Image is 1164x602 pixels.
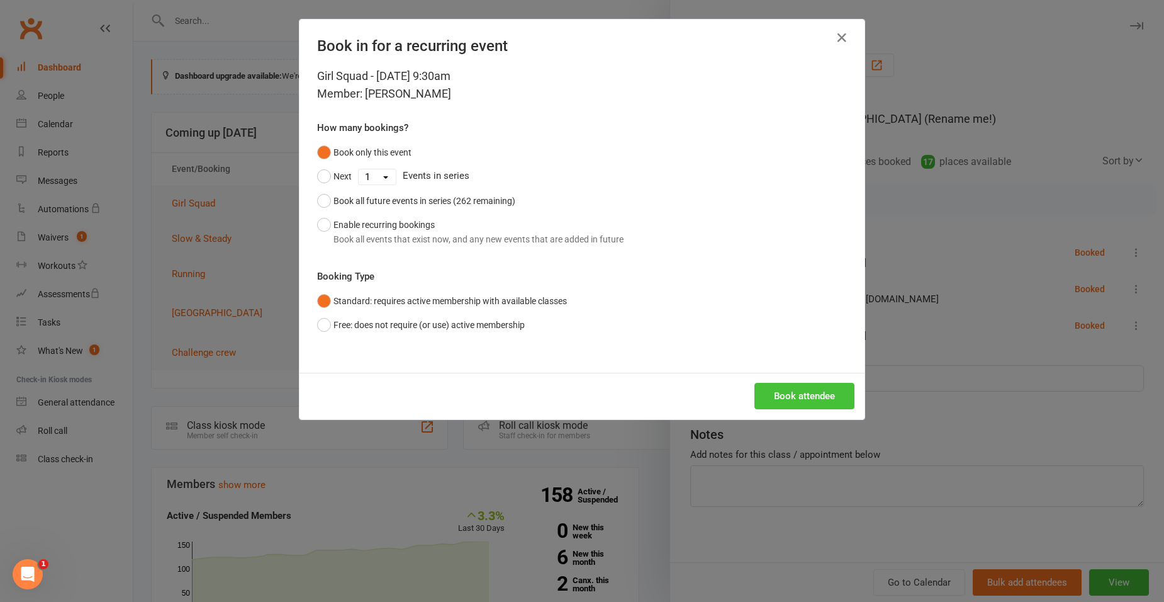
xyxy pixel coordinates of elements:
h4: Book in for a recurring event [317,37,847,55]
button: Enable recurring bookingsBook all events that exist now, and any new events that are added in future [317,213,624,251]
div: Girl Squad - [DATE] 9:30am Member: [PERSON_NAME] [317,67,847,103]
button: Next [317,164,352,188]
button: Book attendee [754,383,854,409]
button: Standard: requires active membership with available classes [317,289,567,313]
button: Free: does not require (or use) active membership [317,313,525,337]
button: Close [832,28,852,48]
div: Events in series [317,164,847,188]
label: Booking Type [317,269,374,284]
iframe: Intercom live chat [13,559,43,589]
label: How many bookings? [317,120,408,135]
button: Book all future events in series (262 remaining) [317,189,515,213]
div: Book all events that exist now, and any new events that are added in future [333,232,624,246]
button: Book only this event [317,140,411,164]
div: Book all future events in series (262 remaining) [333,194,515,208]
span: 1 [38,559,48,569]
